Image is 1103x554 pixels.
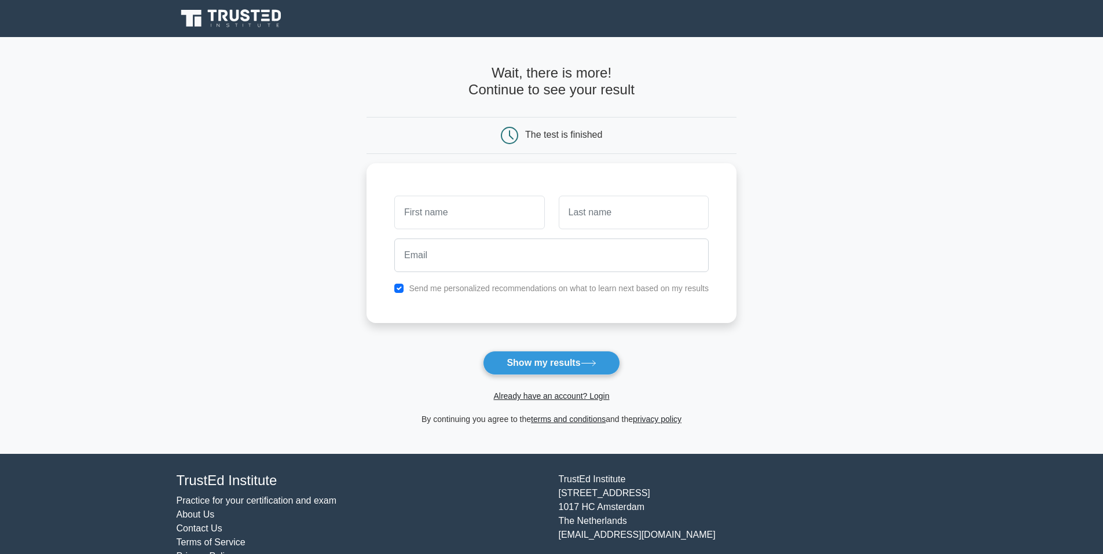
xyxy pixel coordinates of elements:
h4: TrustEd Institute [177,472,545,489]
input: Email [394,239,709,272]
a: Contact Us [177,523,222,533]
a: About Us [177,509,215,519]
a: terms and conditions [531,414,606,424]
a: Already have an account? Login [493,391,609,401]
div: The test is finished [525,130,602,140]
label: Send me personalized recommendations on what to learn next based on my results [409,284,709,293]
input: Last name [559,196,709,229]
button: Show my results [483,351,620,375]
a: Practice for your certification and exam [177,496,337,505]
input: First name [394,196,544,229]
h4: Wait, there is more! Continue to see your result [367,65,736,98]
a: Terms of Service [177,537,245,547]
div: By continuing you agree to the and the [360,412,743,426]
a: privacy policy [633,414,681,424]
